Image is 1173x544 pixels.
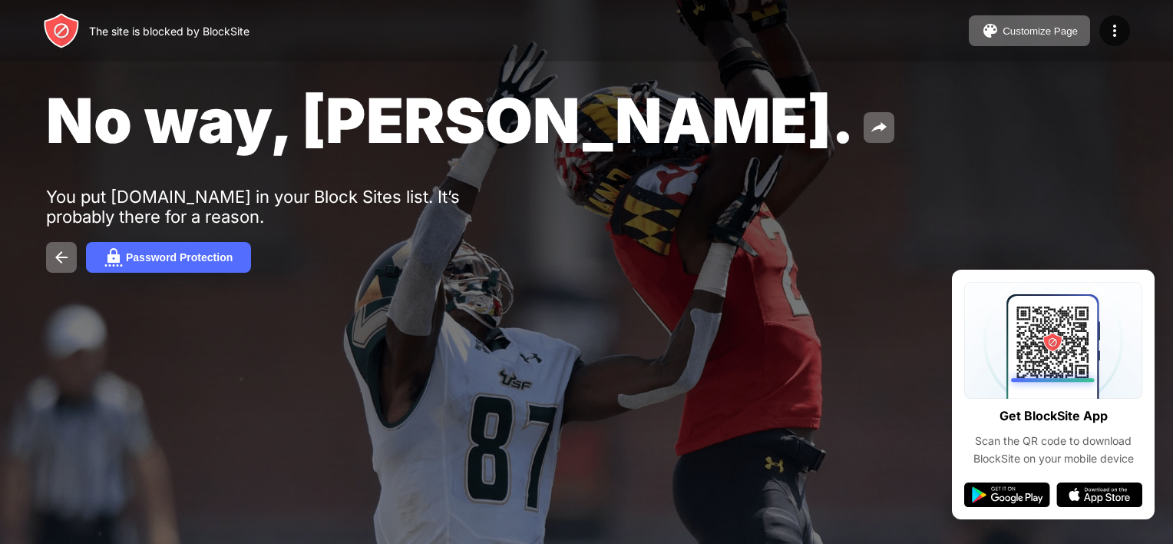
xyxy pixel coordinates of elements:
img: header-logo.svg [43,12,80,49]
span: No way, [PERSON_NAME]. [46,83,854,158]
button: Password Protection [86,242,251,273]
div: Password Protection [126,251,233,264]
div: You put [DOMAIN_NAME] in your Block Sites list. It’s probably there for a reason. [46,187,520,227]
div: Customize Page [1003,25,1078,37]
div: Scan the QR code to download BlockSite on your mobile device [964,433,1142,467]
img: pallet.svg [981,22,1000,40]
img: menu-icon.svg [1105,22,1124,40]
img: password.svg [104,248,123,267]
div: The site is blocked by BlockSite [89,25,249,38]
img: app-store.svg [1056,483,1142,507]
img: share.svg [870,118,888,137]
img: back.svg [52,248,71,267]
div: Get BlockSite App [1000,405,1108,427]
img: google-play.svg [964,483,1050,507]
button: Customize Page [969,15,1090,46]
